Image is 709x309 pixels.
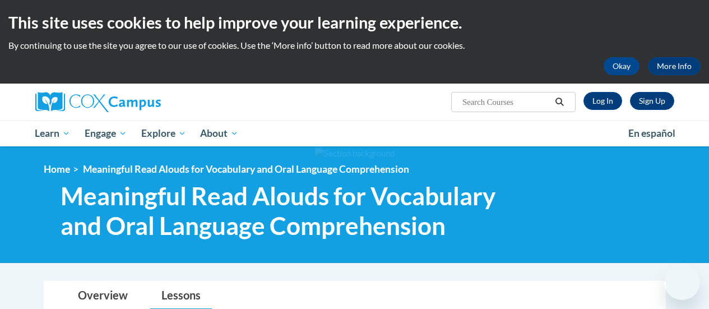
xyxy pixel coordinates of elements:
iframe: Button to launch messaging window [664,264,700,300]
a: About [193,121,245,146]
div: Main menu [27,121,683,146]
span: En español [628,127,675,139]
i:  [554,98,564,107]
a: Explore [134,121,193,146]
a: More Info [648,57,701,75]
span: Learn [35,127,70,140]
img: Section background [315,147,395,160]
span: Explore [141,127,186,140]
a: Log In [583,92,622,110]
span: Meaningful Read Alouds for Vocabulary and Oral Language Comprehension [83,163,409,175]
span: About [200,127,238,140]
input: Search Courses [461,95,551,109]
span: Meaningful Read Alouds for Vocabulary and Oral Language Comprehension [61,181,523,241]
h2: This site uses cookies to help improve your learning experience. [8,11,701,34]
a: Home [44,163,70,175]
img: Cox Campus [35,92,161,112]
p: By continuing to use the site you agree to our use of cookies. Use the ‘More info’ button to read... [8,39,701,52]
button: Okay [604,57,640,75]
a: Learn [28,121,78,146]
a: Engage [77,121,134,146]
a: Register [630,92,674,110]
span: Engage [85,127,127,140]
button: Search [551,95,568,109]
a: En español [621,122,683,145]
a: Cox Campus [35,92,237,112]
